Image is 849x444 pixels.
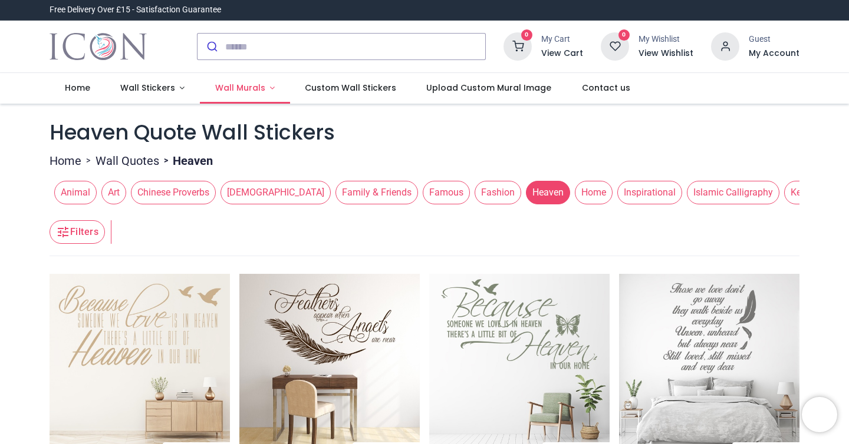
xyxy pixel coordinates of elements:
[526,181,570,204] span: Heaven
[50,181,97,204] button: Animal
[54,181,97,204] span: Animal
[50,4,221,16] div: Free Delivery Over £15 - Satisfaction Guarantee
[131,181,216,204] span: Chinese Proverbs
[81,155,96,167] span: >
[617,181,682,204] span: Inspirational
[784,181,842,204] span: Keep Calm
[335,181,418,204] span: Family & Friends
[470,181,521,204] button: Fashion
[613,181,682,204] button: Inspirational
[305,82,396,94] span: Custom Wall Stickers
[221,181,331,204] span: [DEMOGRAPHIC_DATA]
[618,29,630,41] sup: 0
[50,30,147,63] img: Icon Wall Stickers
[575,181,613,204] span: Home
[552,4,799,16] iframe: Customer reviews powered by Trustpilot
[65,82,90,94] span: Home
[504,41,532,51] a: 0
[426,82,551,94] span: Upload Custom Mural Image
[601,41,629,51] a: 0
[159,155,173,167] span: >
[50,30,147,63] a: Logo of Icon Wall Stickers
[541,34,583,45] div: My Cart
[639,34,693,45] div: My Wishlist
[521,181,570,204] button: Heaven
[50,220,105,244] button: Filters
[331,181,418,204] button: Family & Friends
[101,181,126,204] span: Art
[779,181,842,204] button: Keep Calm
[159,153,213,169] li: Heaven
[521,29,532,41] sup: 0
[126,181,216,204] button: Chinese Proverbs
[749,48,799,59] a: My Account
[423,181,470,204] span: Famous
[120,82,175,94] span: Wall Stickers
[749,34,799,45] div: Guest
[105,73,200,104] a: Wall Stickers
[682,181,779,204] button: Islamic Calligraphy
[687,181,779,204] span: Islamic Calligraphy
[97,181,126,204] button: Art
[802,397,837,432] iframe: Brevo live chat
[570,181,613,204] button: Home
[96,153,159,169] a: Wall Quotes
[639,48,693,59] a: View Wishlist
[50,118,799,147] h1: Heaven Quote Wall Stickers
[198,34,225,59] button: Submit
[216,181,331,204] button: [DEMOGRAPHIC_DATA]
[200,73,290,104] a: Wall Murals
[215,82,265,94] span: Wall Murals
[541,48,583,59] a: View Cart
[582,82,630,94] span: Contact us
[418,181,470,204] button: Famous
[50,153,81,169] a: Home
[475,181,521,204] span: Fashion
